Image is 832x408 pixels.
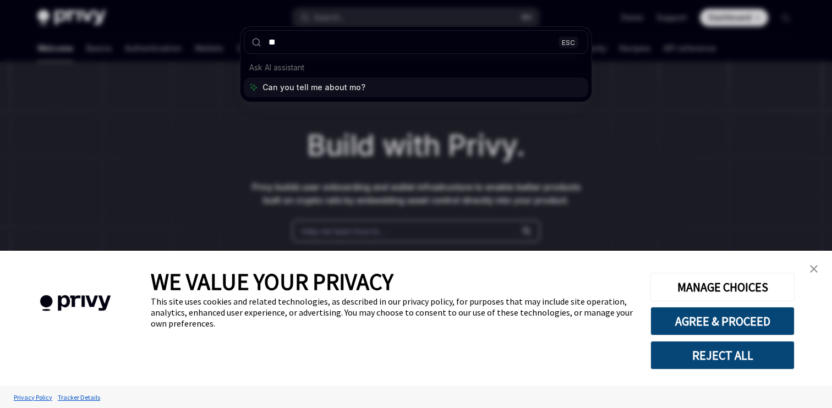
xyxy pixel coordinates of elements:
[559,36,578,48] div: ESC
[803,258,825,280] a: close banner
[650,307,795,335] button: AGREE & PROCEED
[650,341,795,370] button: REJECT ALL
[55,388,103,407] a: Tracker Details
[650,273,795,301] button: MANAGE CHOICES
[151,267,393,296] span: WE VALUE YOUR PRIVACY
[11,388,55,407] a: Privacy Policy
[262,82,365,93] span: Can you tell me about mo?
[151,296,634,329] div: This site uses cookies and related technologies, as described in our privacy policy, for purposes...
[17,279,134,327] img: company logo
[244,58,588,78] div: Ask AI assistant
[810,265,818,273] img: close banner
